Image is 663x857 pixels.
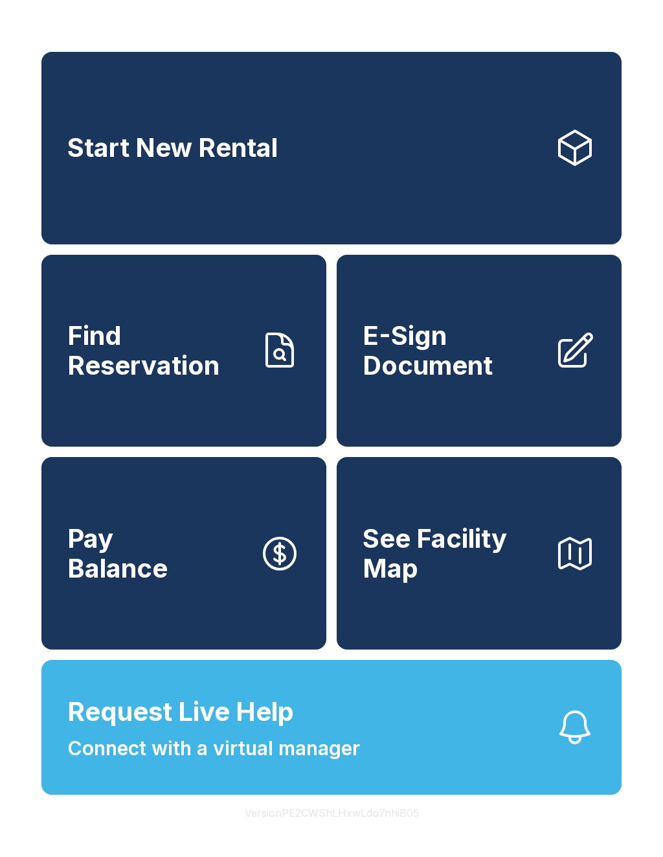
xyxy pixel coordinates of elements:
[337,255,622,447] a: E-Sign Document
[67,321,249,380] span: Find Reservation
[234,795,429,831] button: VersionPE2CWShLHxwLdo7nhiB05
[41,52,622,244] a: Start New Rental
[337,457,622,650] button: See Facility Map
[41,660,622,795] button: Request Live HelpConnect with a virtual manager
[67,133,278,163] span: Start New Rental
[67,524,168,583] span: Pay Balance
[363,524,544,583] span: See Facility Map
[67,692,294,731] span: Request Live Help
[363,321,544,380] span: E-Sign Document
[41,255,326,447] a: Find Reservation
[41,457,326,650] a: PayBalance
[67,734,360,763] span: Connect with a virtual manager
